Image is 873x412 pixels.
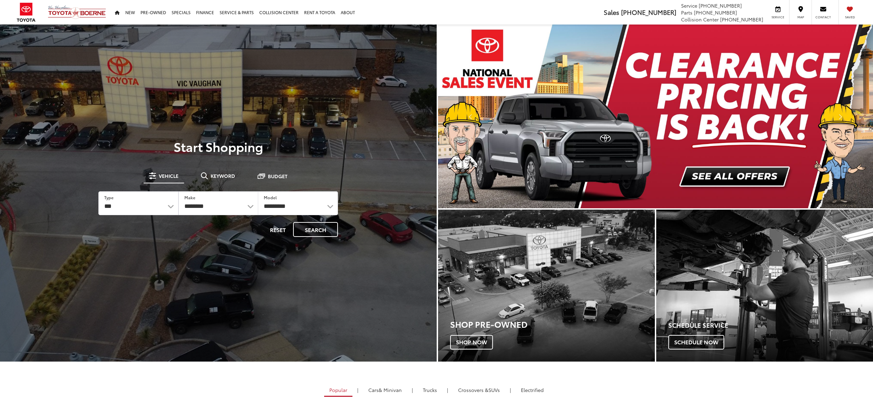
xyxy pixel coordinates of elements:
span: Service [770,15,786,19]
h4: Schedule Service [668,322,873,329]
span: Vehicle [159,173,178,178]
button: Click to view previous picture. [438,38,503,194]
button: Click to view next picture. [808,38,873,194]
a: Popular [324,384,352,397]
a: Electrified [516,384,549,396]
h3: Shop Pre-Owned [450,319,655,328]
span: Crossovers & [458,386,488,393]
img: Vic Vaughan Toyota of Boerne [48,5,106,19]
span: Service [681,2,697,9]
li: | [508,386,513,393]
span: Parts [681,9,692,16]
li: | [410,386,415,393]
span: [PHONE_NUMBER] [720,16,763,23]
a: SUVs [453,384,505,396]
p: Start Shopping [29,140,408,153]
label: Model [264,194,277,200]
button: Search [293,222,338,237]
label: Type [104,194,114,200]
li: | [445,386,450,393]
li: | [356,386,360,393]
span: [PHONE_NUMBER] [694,9,737,16]
span: Contact [815,15,831,19]
span: Schedule Now [668,335,724,349]
a: Schedule Service Schedule Now [656,210,873,362]
span: Saved [842,15,857,19]
div: Toyota [438,210,655,362]
label: Make [184,194,195,200]
span: Sales [604,8,619,17]
div: Toyota [656,210,873,362]
span: Shop Now [450,335,493,349]
a: Shop Pre-Owned Shop Now [438,210,655,362]
span: Map [793,15,808,19]
span: Budget [268,174,288,179]
button: Reset [264,222,292,237]
span: Collision Center [681,16,719,23]
a: Trucks [418,384,442,396]
span: Keyword [211,173,235,178]
span: [PHONE_NUMBER] [621,8,676,17]
span: [PHONE_NUMBER] [699,2,742,9]
a: Cars [363,384,407,396]
span: & Minivan [379,386,402,393]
